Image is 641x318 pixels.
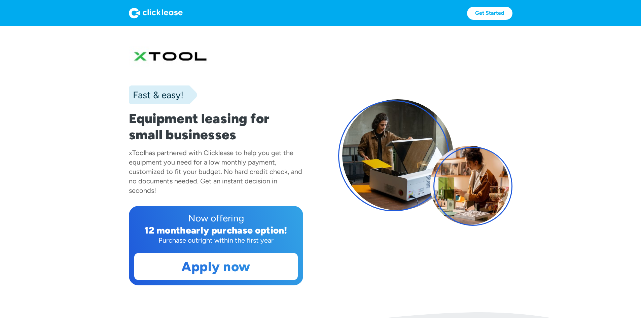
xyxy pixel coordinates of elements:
div: Fast & easy! [129,88,183,102]
div: has partnered with Clicklease to help you get the equipment you need for a low monthly payment, c... [129,149,302,195]
div: 12 month [144,224,186,236]
img: Logo [129,8,183,19]
div: xTool [129,149,145,157]
h1: Equipment leasing for small businesses [129,110,303,143]
div: Purchase outright within the first year [134,236,298,245]
div: early purchase option! [186,224,287,236]
a: Apply now [135,253,297,280]
a: Get Started [467,7,512,20]
div: Now offering [134,211,298,225]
